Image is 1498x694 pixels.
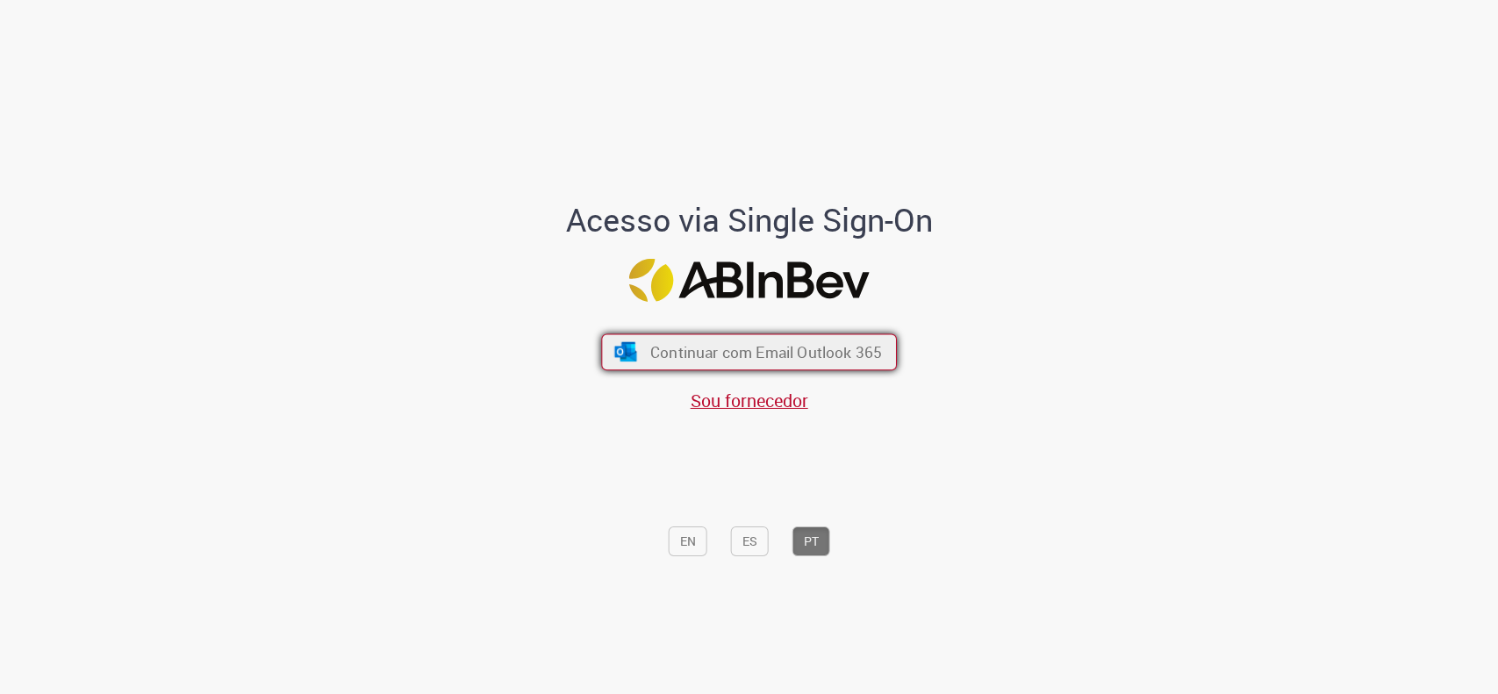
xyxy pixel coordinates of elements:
h1: Acesso via Single Sign-On [505,203,993,238]
button: ícone Azure/Microsoft 360 Continuar com Email Outlook 365 [601,333,897,370]
a: Sou fornecedor [691,389,808,412]
img: ícone Azure/Microsoft 360 [613,342,638,361]
button: ES [731,526,769,556]
button: EN [669,526,707,556]
button: PT [792,526,830,556]
span: Continuar com Email Outlook 365 [650,341,882,361]
img: Logo ABInBev [629,259,870,302]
